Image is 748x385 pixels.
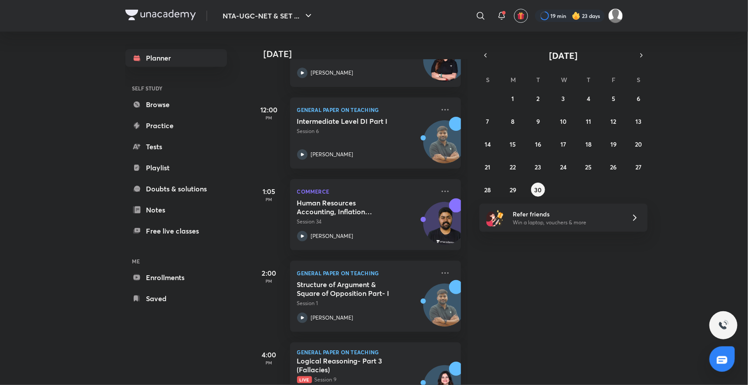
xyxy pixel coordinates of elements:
abbr: September 28, 2025 [485,186,491,194]
span: [DATE] [549,50,578,61]
abbr: September 13, 2025 [636,117,642,126]
p: PM [252,197,287,202]
abbr: September 24, 2025 [560,163,567,171]
abbr: September 6, 2025 [637,94,641,103]
button: September 23, 2025 [531,160,545,174]
button: September 10, 2025 [556,114,570,128]
abbr: September 26, 2025 [610,163,617,171]
button: September 21, 2025 [481,160,495,174]
p: [PERSON_NAME] [311,151,354,158]
button: September 19, 2025 [606,137,620,151]
p: Win a laptop, vouchers & more [513,219,620,227]
abbr: September 11, 2025 [586,117,591,126]
h6: Refer friends [513,209,620,219]
a: Enrollments [125,269,227,286]
button: September 15, 2025 [506,137,520,151]
p: Session 1 [297,299,435,307]
img: Avatar [424,43,466,86]
button: September 4, 2025 [581,91,596,105]
abbr: September 5, 2025 [612,94,615,103]
button: September 8, 2025 [506,114,520,128]
button: September 29, 2025 [506,183,520,197]
button: September 24, 2025 [556,160,570,174]
abbr: September 3, 2025 [561,94,565,103]
p: [PERSON_NAME] [311,69,354,77]
a: Playlist [125,159,227,176]
button: September 26, 2025 [606,160,620,174]
button: September 14, 2025 [481,137,495,151]
p: General Paper on Teaching [297,268,435,278]
button: September 1, 2025 [506,91,520,105]
span: Live [297,376,312,383]
p: Commerce [297,186,435,197]
abbr: September 16, 2025 [535,140,541,148]
abbr: September 30, 2025 [535,186,542,194]
abbr: Tuesday [536,76,540,84]
h4: [DATE] [264,49,470,59]
button: September 30, 2025 [531,183,545,197]
img: ttu [718,320,729,331]
h5: Human Resources Accounting, Inflation Accounting and Environmental Accounting [297,198,406,216]
p: [PERSON_NAME] [311,314,354,322]
a: Planner [125,49,227,67]
h5: 2:00 [252,268,287,278]
abbr: Sunday [486,76,489,84]
button: September 22, 2025 [506,160,520,174]
button: September 13, 2025 [632,114,646,128]
p: General Paper on Teaching [297,104,435,115]
abbr: September 4, 2025 [587,94,590,103]
a: Practice [125,117,227,134]
abbr: September 7, 2025 [486,117,489,126]
abbr: September 18, 2025 [585,140,592,148]
button: September 3, 2025 [556,91,570,105]
button: September 7, 2025 [481,114,495,128]
abbr: September 1, 2025 [512,94,514,103]
abbr: Saturday [637,76,641,84]
abbr: September 9, 2025 [536,117,540,126]
img: Avatar [424,288,466,331]
button: avatar [514,9,528,23]
abbr: September 8, 2025 [511,117,515,126]
abbr: September 22, 2025 [510,163,516,171]
h6: ME [125,254,227,269]
abbr: Monday [511,76,516,84]
button: September 12, 2025 [606,114,620,128]
a: Free live classes [125,222,227,240]
button: [DATE] [492,49,635,61]
abbr: September 29, 2025 [510,186,516,194]
button: September 16, 2025 [531,137,545,151]
a: Notes [125,201,227,219]
abbr: September 21, 2025 [485,163,491,171]
button: NTA-UGC-NET & SET ... [218,7,319,25]
button: September 9, 2025 [531,114,545,128]
abbr: September 2, 2025 [537,94,540,103]
abbr: September 19, 2025 [610,140,617,148]
img: Company Logo [125,10,196,20]
button: September 25, 2025 [581,160,596,174]
button: September 5, 2025 [606,91,620,105]
abbr: September 10, 2025 [560,117,567,126]
a: Saved [125,290,227,307]
button: September 17, 2025 [556,137,570,151]
a: Browse [125,96,227,113]
h5: 12:00 [252,104,287,115]
button: September 28, 2025 [481,183,495,197]
p: General Paper on Teaching [297,349,454,355]
img: referral [486,209,504,227]
h5: Logical Reasoning- Part 3 (Fallacies) [297,356,406,374]
abbr: September 14, 2025 [485,140,491,148]
abbr: September 23, 2025 [535,163,542,171]
h5: Intermediate Level DI Part I [297,117,406,126]
img: streak [572,11,581,20]
abbr: September 25, 2025 [585,163,592,171]
abbr: Wednesday [561,76,567,84]
h5: Structure of Argument & Square of Opposition Part- I [297,280,406,298]
p: Session 6 [297,127,435,135]
abbr: September 17, 2025 [560,140,566,148]
p: Session 34 [297,218,435,226]
button: September 6, 2025 [632,91,646,105]
abbr: September 15, 2025 [510,140,516,148]
h5: 4:00 [252,349,287,360]
abbr: September 12, 2025 [611,117,617,126]
h5: 1:05 [252,186,287,197]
